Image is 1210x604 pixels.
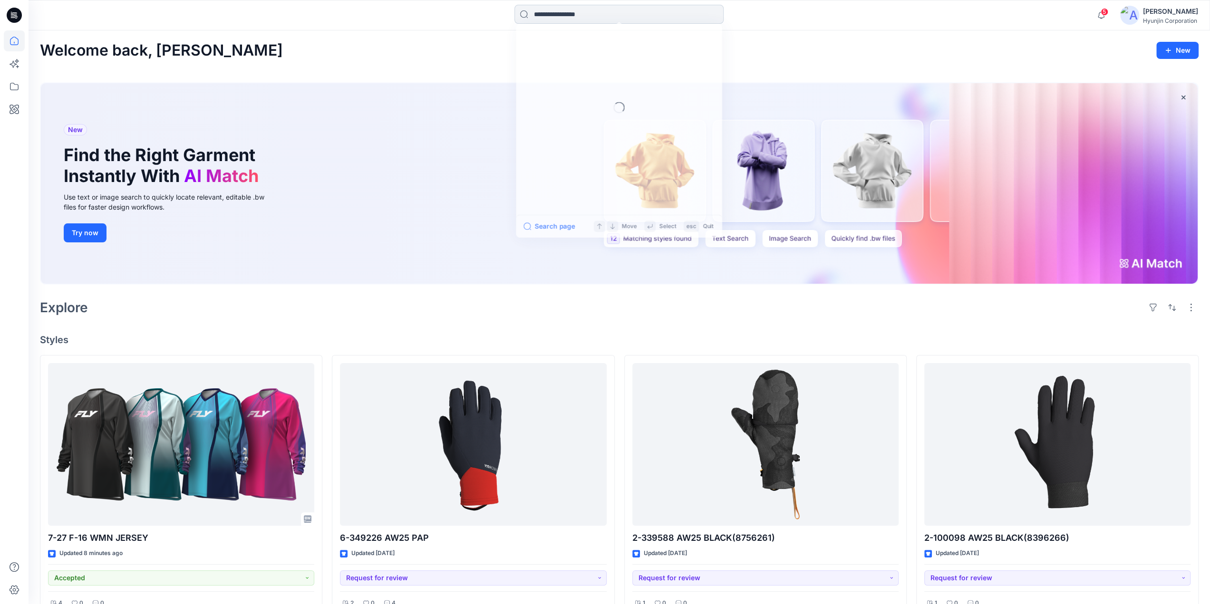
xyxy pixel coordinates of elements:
a: 2-339588 AW25 BLACK(8756261) [632,363,899,526]
h1: Find the Right Garment Instantly With [64,145,263,186]
button: Search page [523,221,575,232]
p: 7-27 F-16 WMN JERSEY [48,531,314,545]
p: 2-100098 AW25 BLACK(8396266) [924,531,1191,545]
h2: Welcome back, [PERSON_NAME] [40,42,283,59]
a: 7-27 F-16 WMN JERSEY [48,363,314,526]
p: Updated 8 minutes ago [59,548,123,558]
span: New [68,124,83,135]
div: [PERSON_NAME] [1143,6,1198,17]
div: Hyunjin Corporation [1143,17,1198,24]
h4: Styles [40,334,1199,345]
div: Use text or image search to quickly locate relevant, editable .bw files for faster design workflows. [64,192,278,212]
p: Select [659,221,676,231]
span: 5 [1101,8,1108,16]
span: AI Match [184,165,259,186]
p: Updated [DATE] [351,548,395,558]
img: avatar [1120,6,1139,25]
p: 2-339588 AW25 BLACK(8756261) [632,531,899,545]
p: Move [622,221,637,231]
p: 6-349226 AW25 PAP [340,531,606,545]
button: Try now [64,223,106,242]
p: Quit [703,221,714,231]
h2: Explore [40,300,88,315]
a: 2-100098 AW25 BLACK(8396266) [924,363,1191,526]
p: esc [687,221,697,231]
a: 6-349226 AW25 PAP [340,363,606,526]
button: New [1156,42,1199,59]
p: Updated [DATE] [644,548,687,558]
p: Updated [DATE] [936,548,979,558]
